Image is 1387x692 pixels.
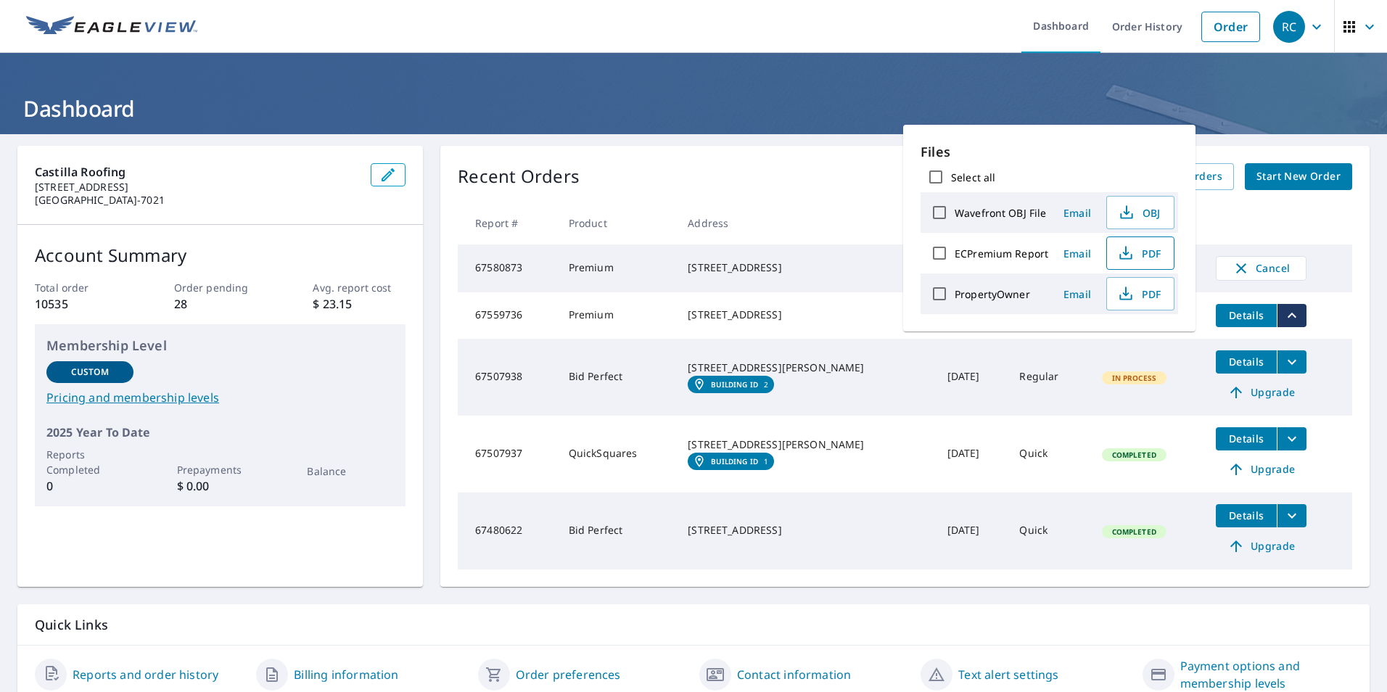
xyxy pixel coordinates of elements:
[1216,350,1277,374] button: detailsBtn-67507938
[35,194,359,207] p: [GEOGRAPHIC_DATA]-7021
[458,493,557,569] td: 67480622
[458,339,557,416] td: 67507938
[1216,427,1277,450] button: detailsBtn-67507937
[313,280,406,295] p: Avg. report cost
[711,457,758,466] em: Building ID
[46,424,394,441] p: 2025 Year To Date
[26,16,197,38] img: EV Logo
[688,260,923,275] div: [STREET_ADDRESS]
[688,523,923,537] div: [STREET_ADDRESS]
[711,380,758,389] em: Building ID
[557,493,677,569] td: Bid Perfect
[1008,493,1090,569] td: Quick
[458,292,557,339] td: 67559736
[936,416,1008,493] td: [DATE]
[1103,373,1166,383] span: In Process
[936,339,1008,416] td: [DATE]
[516,666,621,683] a: Order preferences
[46,477,133,495] p: 0
[951,170,995,184] label: Select all
[1277,504,1306,527] button: filesDropdownBtn-67480622
[1103,527,1165,537] span: Completed
[1103,450,1165,460] span: Completed
[1116,285,1162,302] span: PDF
[1225,508,1268,522] span: Details
[35,242,406,268] p: Account Summary
[1060,247,1095,260] span: Email
[177,477,264,495] p: $ 0.00
[1273,11,1305,43] div: RC
[1225,384,1298,401] span: Upgrade
[1054,242,1100,265] button: Email
[1216,458,1306,481] a: Upgrade
[1060,287,1095,301] span: Email
[73,666,218,683] a: Reports and order history
[35,280,128,295] p: Total order
[1216,381,1306,404] a: Upgrade
[35,616,1352,634] p: Quick Links
[1008,339,1090,416] td: Regular
[676,202,935,244] th: Address
[688,361,923,375] div: [STREET_ADDRESS][PERSON_NAME]
[1225,537,1298,555] span: Upgrade
[35,295,128,313] p: 10535
[1106,236,1174,270] button: PDF
[688,453,774,470] a: Building ID1
[458,163,580,190] p: Recent Orders
[35,163,359,181] p: Castilla Roofing
[1106,196,1174,229] button: OBJ
[1060,206,1095,220] span: Email
[1245,163,1352,190] a: Start New Order
[955,287,1030,301] label: PropertyOwner
[936,493,1008,569] td: [DATE]
[1256,168,1341,186] span: Start New Order
[174,280,267,295] p: Order pending
[557,244,677,292] td: Premium
[688,308,923,322] div: [STREET_ADDRESS]
[1277,304,1306,327] button: filesDropdownBtn-67559736
[557,202,677,244] th: Product
[1054,202,1100,224] button: Email
[1216,535,1306,558] a: Upgrade
[313,295,406,313] p: $ 23.15
[1116,244,1162,262] span: PDF
[294,666,398,683] a: Billing information
[177,462,264,477] p: Prepayments
[458,416,557,493] td: 67507937
[46,336,394,355] p: Membership Level
[1277,427,1306,450] button: filesDropdownBtn-67507937
[1201,12,1260,42] a: Order
[737,666,851,683] a: Contact information
[458,202,557,244] th: Report #
[1231,260,1291,277] span: Cancel
[71,366,109,379] p: Custom
[1225,461,1298,478] span: Upgrade
[1008,416,1090,493] td: Quick
[1225,432,1268,445] span: Details
[688,437,923,452] div: [STREET_ADDRESS][PERSON_NAME]
[174,295,267,313] p: 28
[307,464,394,479] p: Balance
[35,181,359,194] p: [STREET_ADDRESS]
[921,142,1178,162] p: Files
[1277,350,1306,374] button: filesDropdownBtn-67507938
[458,244,557,292] td: 67580873
[1225,355,1268,368] span: Details
[1216,256,1306,281] button: Cancel
[958,666,1058,683] a: Text alert settings
[1216,304,1277,327] button: detailsBtn-67559736
[1054,283,1100,305] button: Email
[1225,308,1268,322] span: Details
[557,292,677,339] td: Premium
[1180,657,1352,692] a: Payment options and membership levels
[557,339,677,416] td: Bid Perfect
[46,447,133,477] p: Reports Completed
[1116,204,1162,221] span: OBJ
[1106,277,1174,310] button: PDF
[955,247,1048,260] label: ECPremium Report
[955,206,1046,220] label: Wavefront OBJ File
[688,376,774,393] a: Building ID2
[46,389,394,406] a: Pricing and membership levels
[17,94,1370,123] h1: Dashboard
[1216,504,1277,527] button: detailsBtn-67480622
